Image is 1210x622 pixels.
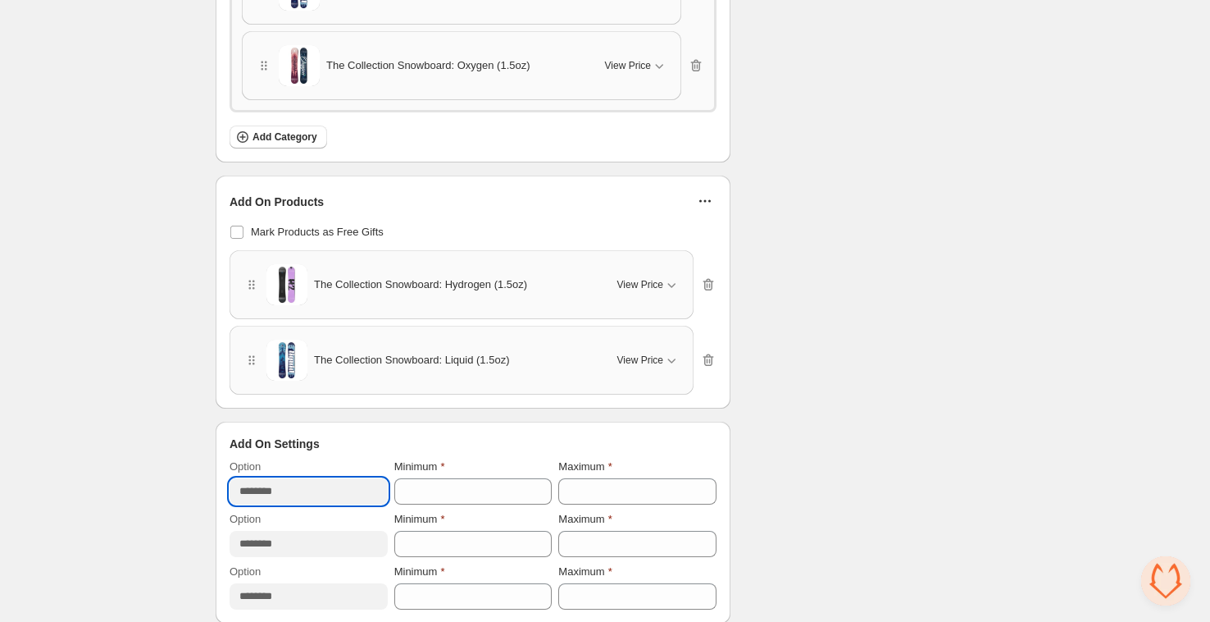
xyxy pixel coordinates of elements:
[251,226,384,238] span: Mark Products as Free Gifts
[279,45,320,86] img: The Collection Snowboard: Oxygen (1.5oz)
[314,352,509,368] span: The Collection Snowboard: Liquid (1.5oz)
[252,130,317,144] span: Add Category
[230,194,324,210] span: Add On Products
[394,459,445,475] label: Minimum
[607,347,689,373] button: View Price
[595,53,677,79] button: View Price
[394,564,445,580] label: Minimum
[617,278,663,291] span: View Price
[230,564,261,580] label: Option
[230,126,327,149] button: Add Category
[230,459,261,475] label: Option
[266,340,307,381] img: The Collection Snowboard: Liquid (1.5oz)
[394,511,445,528] label: Minimum
[558,564,612,580] label: Maximum
[326,57,530,74] span: The Collection Snowboard: Oxygen (1.5oz)
[1141,556,1190,606] a: Open chat
[617,354,663,367] span: View Price
[607,272,689,298] button: View Price
[314,277,527,293] span: The Collection Snowboard: Hydrogen (1.5oz)
[230,511,261,528] label: Option
[558,511,612,528] label: Maximum
[230,436,320,452] span: Add On Settings
[558,459,612,475] label: Maximum
[266,264,307,305] img: The Collection Snowboard: Hydrogen (1.5oz)
[605,59,651,72] span: View Price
